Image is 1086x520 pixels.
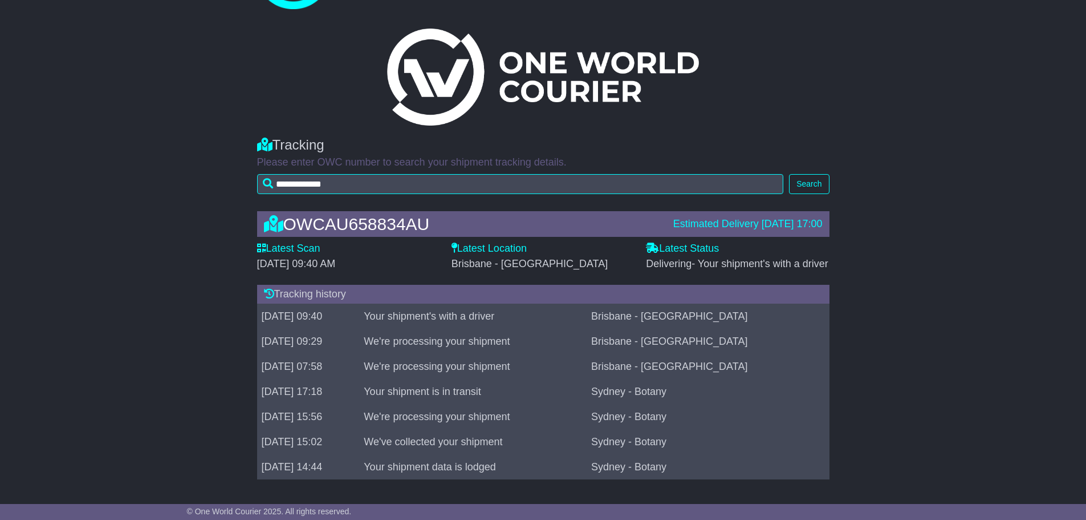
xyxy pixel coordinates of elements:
[692,258,828,269] span: - Your shipment's with a driver
[257,329,360,354] td: [DATE] 09:29
[359,430,587,455] td: We've collected your shipment
[257,285,829,304] div: Tracking history
[673,218,823,231] div: Estimated Delivery [DATE] 17:00
[359,354,587,380] td: We're processing your shipment
[359,455,587,480] td: Your shipment data is lodged
[587,430,829,455] td: Sydney - Botany
[387,29,698,126] img: Light
[257,380,360,405] td: [DATE] 17:18
[257,304,360,329] td: [DATE] 09:40
[587,455,829,480] td: Sydney - Botany
[257,243,320,255] label: Latest Scan
[452,243,527,255] label: Latest Location
[257,405,360,430] td: [DATE] 15:56
[587,380,829,405] td: Sydney - Botany
[359,329,587,354] td: We're processing your shipment
[359,304,587,329] td: Your shipment's with a driver
[257,258,336,269] span: [DATE] 09:40 AM
[257,156,829,169] p: Please enter OWC number to search your shipment tracking details.
[258,215,668,233] div: OWCAU658834AU
[187,507,352,516] span: © One World Courier 2025. All rights reserved.
[587,329,829,354] td: Brisbane - [GEOGRAPHIC_DATA]
[587,405,829,430] td: Sydney - Botany
[789,174,829,194] button: Search
[257,455,360,480] td: [DATE] 14:44
[452,258,608,269] span: Brisbane - [GEOGRAPHIC_DATA]
[257,430,360,455] td: [DATE] 15:02
[257,137,829,154] div: Tracking
[359,380,587,405] td: Your shipment is in transit
[359,405,587,430] td: We're processing your shipment
[257,354,360,380] td: [DATE] 07:58
[646,258,828,269] span: Delivering
[587,354,829,380] td: Brisbane - [GEOGRAPHIC_DATA]
[646,243,719,255] label: Latest Status
[587,304,829,329] td: Brisbane - [GEOGRAPHIC_DATA]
